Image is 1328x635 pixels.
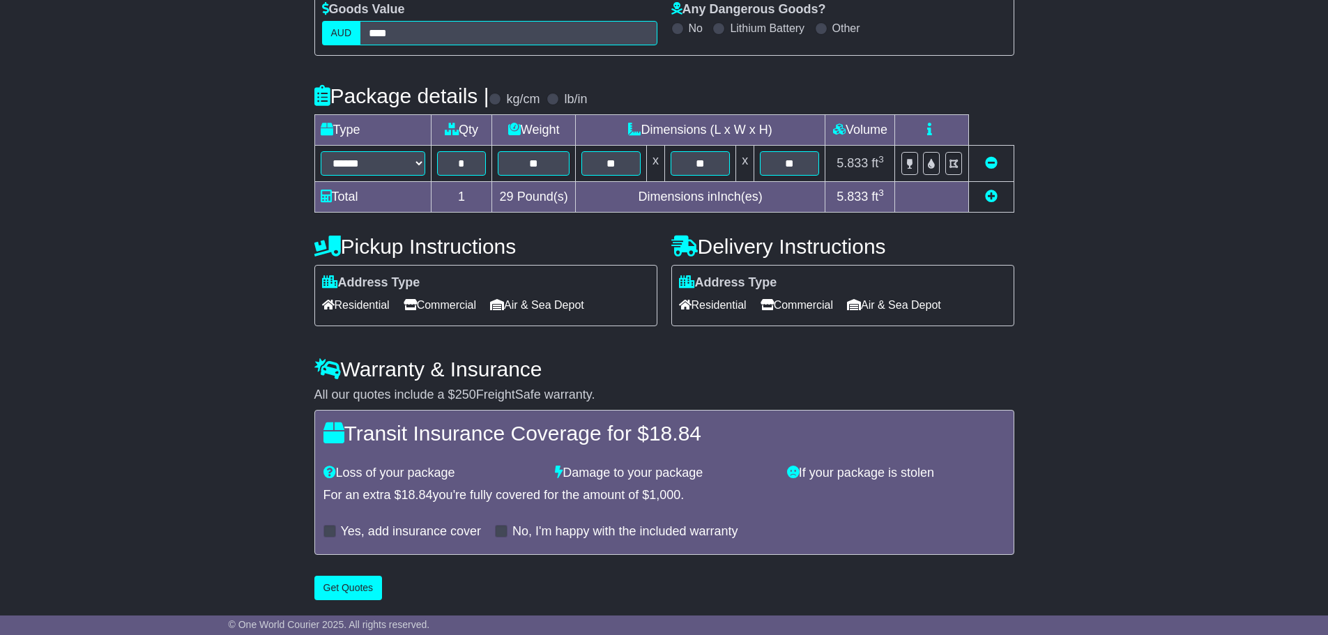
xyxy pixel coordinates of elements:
td: Dimensions in Inch(es) [575,182,825,213]
label: No [689,22,703,35]
span: 18.84 [649,422,701,445]
td: 1 [431,182,492,213]
span: Commercial [404,294,476,316]
h4: Delivery Instructions [671,235,1014,258]
sup: 3 [878,188,884,198]
span: ft [871,156,884,170]
div: Damage to your package [548,466,780,481]
a: Add new item [985,190,998,204]
sup: 3 [878,154,884,165]
div: If your package is stolen [780,466,1012,481]
h4: Pickup Instructions [314,235,657,258]
label: No, I'm happy with the included warranty [512,524,738,540]
button: Get Quotes [314,576,383,600]
span: 250 [455,388,476,401]
td: Weight [492,115,575,146]
span: Residential [322,294,390,316]
td: Volume [825,115,895,146]
a: Remove this item [985,156,998,170]
label: Any Dangerous Goods? [671,2,826,17]
td: Total [314,182,431,213]
div: For an extra $ you're fully covered for the amount of $ . [323,488,1005,503]
label: Other [832,22,860,35]
h4: Transit Insurance Coverage for $ [323,422,1005,445]
td: x [736,146,754,182]
h4: Package details | [314,84,489,107]
label: kg/cm [506,92,540,107]
span: 5.833 [837,156,868,170]
span: ft [871,190,884,204]
td: Qty [431,115,492,146]
label: Address Type [679,275,777,291]
span: Residential [679,294,747,316]
label: Address Type [322,275,420,291]
div: All our quotes include a $ FreightSafe warranty. [314,388,1014,403]
span: 18.84 [402,488,433,502]
label: lb/in [564,92,587,107]
span: © One World Courier 2025. All rights reserved. [229,619,430,630]
div: Loss of your package [316,466,549,481]
td: Dimensions (L x W x H) [575,115,825,146]
h4: Warranty & Insurance [314,358,1014,381]
span: 5.833 [837,190,868,204]
label: AUD [322,21,361,45]
span: Air & Sea Depot [490,294,584,316]
td: x [647,146,665,182]
span: 1,000 [649,488,680,502]
label: Goods Value [322,2,405,17]
label: Yes, add insurance cover [341,524,481,540]
td: Type [314,115,431,146]
label: Lithium Battery [730,22,804,35]
span: Commercial [761,294,833,316]
span: Air & Sea Depot [847,294,941,316]
span: 29 [500,190,514,204]
td: Pound(s) [492,182,575,213]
